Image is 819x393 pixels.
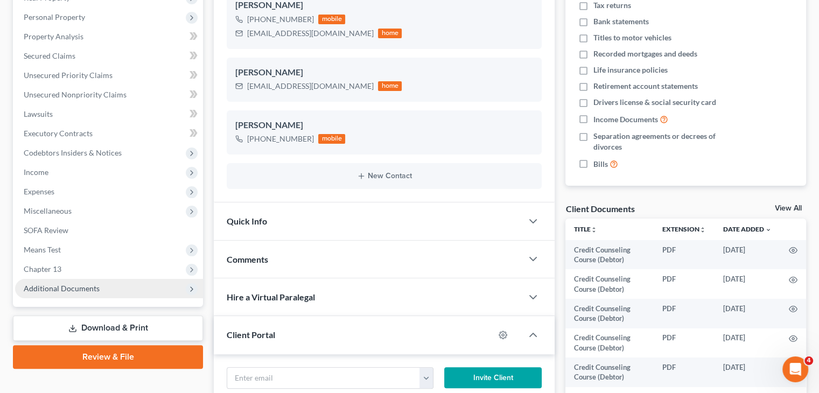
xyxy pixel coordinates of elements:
td: [DATE] [715,269,780,299]
span: Drivers license & social security card [593,97,716,108]
span: Comments [227,254,268,264]
a: Date Added expand_more [723,225,772,233]
td: PDF [654,269,715,299]
a: Extensionunfold_more [662,225,706,233]
td: [DATE] [715,328,780,358]
span: SOFA Review [24,226,68,235]
a: Secured Claims [15,46,203,66]
td: PDF [654,299,715,328]
a: Executory Contracts [15,124,203,143]
div: [PHONE_NUMBER] [247,14,314,25]
i: expand_more [765,227,772,233]
span: Personal Property [24,12,85,22]
div: home [378,29,402,38]
span: Titles to motor vehicles [593,32,671,43]
td: Credit Counseling Course (Debtor) [565,269,654,299]
a: Unsecured Nonpriority Claims [15,85,203,104]
td: [DATE] [715,299,780,328]
span: Income Documents [593,114,658,125]
span: Retirement account statements [593,81,698,92]
button: Invite Client [444,367,542,389]
div: [PHONE_NUMBER] [247,134,314,144]
span: Executory Contracts [24,129,93,138]
div: Client Documents [565,203,634,214]
a: Review & File [13,345,203,369]
span: Property Analysis [24,32,83,41]
span: Income [24,167,48,177]
span: Life insurance policies [593,65,668,75]
span: Unsecured Priority Claims [24,71,113,80]
td: PDF [654,328,715,358]
span: Bills [593,159,608,170]
span: 4 [804,356,813,365]
span: Codebtors Insiders & Notices [24,148,122,157]
a: Titleunfold_more [574,225,597,233]
td: [DATE] [715,357,780,387]
span: Chapter 13 [24,264,61,273]
div: [PERSON_NAME] [235,66,533,79]
span: Secured Claims [24,51,75,60]
span: Additional Documents [24,284,100,293]
span: Separation agreements or decrees of divorces [593,131,737,152]
div: [EMAIL_ADDRESS][DOMAIN_NAME] [247,28,374,39]
td: PDF [654,240,715,270]
a: View All [775,205,802,212]
a: SOFA Review [15,221,203,240]
span: Bank statements [593,16,649,27]
a: Unsecured Priority Claims [15,66,203,85]
a: Download & Print [13,315,203,341]
span: Client Portal [227,329,275,340]
span: Means Test [24,245,61,254]
button: New Contact [235,172,533,180]
td: PDF [654,357,715,387]
iframe: Intercom live chat [782,356,808,382]
a: Property Analysis [15,27,203,46]
span: Recorded mortgages and deeds [593,48,697,59]
span: Miscellaneous [24,206,72,215]
div: mobile [318,134,345,144]
td: [DATE] [715,240,780,270]
input: Enter email [227,368,420,388]
span: Quick Info [227,216,267,226]
td: Credit Counseling Course (Debtor) [565,328,654,358]
i: unfold_more [699,227,706,233]
div: mobile [318,15,345,24]
div: [EMAIL_ADDRESS][DOMAIN_NAME] [247,81,374,92]
td: Credit Counseling Course (Debtor) [565,357,654,387]
a: Lawsuits [15,104,203,124]
span: Hire a Virtual Paralegal [227,292,315,302]
td: Credit Counseling Course (Debtor) [565,240,654,270]
span: Unsecured Nonpriority Claims [24,90,127,99]
div: home [378,81,402,91]
div: [PERSON_NAME] [235,119,533,132]
td: Credit Counseling Course (Debtor) [565,299,654,328]
span: Lawsuits [24,109,53,118]
span: Expenses [24,187,54,196]
i: unfold_more [591,227,597,233]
